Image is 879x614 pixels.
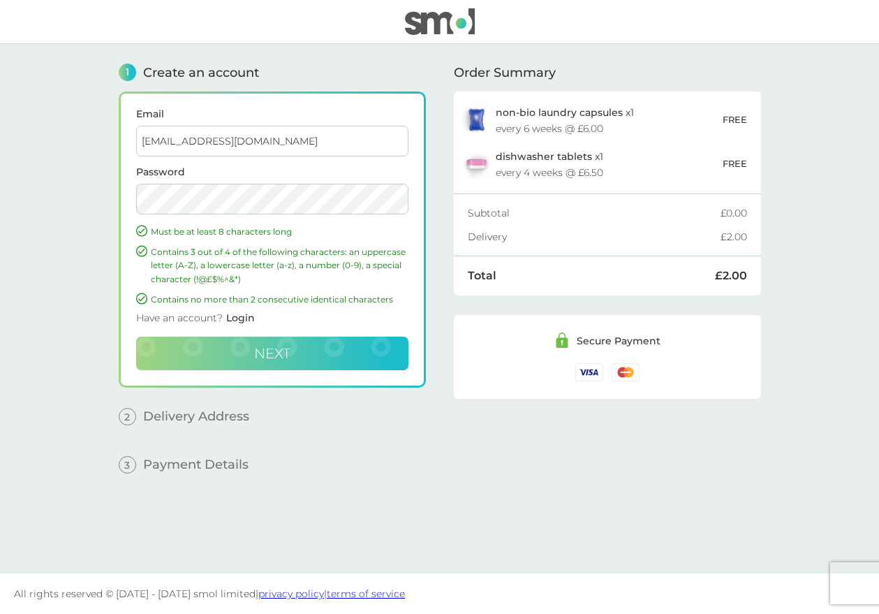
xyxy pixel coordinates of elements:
[254,345,290,362] span: Next
[258,587,324,600] a: privacy policy
[143,410,249,423] span: Delivery Address
[577,336,660,346] div: Secure Payment
[723,112,747,127] p: FREE
[496,168,603,177] div: every 4 weeks @ £6.50
[612,363,640,381] img: /assets/icons/cards/mastercard.svg
[119,64,136,81] span: 1
[468,232,721,242] div: Delivery
[715,270,747,282] div: £2.00
[136,337,408,370] button: Next
[723,156,747,171] p: FREE
[119,408,136,425] span: 2
[143,458,249,471] span: Payment Details
[143,66,259,79] span: Create an account
[136,167,408,177] label: Password
[496,106,623,119] span: non-bio laundry capsules
[468,208,721,218] div: Subtotal
[151,245,408,286] p: Contains 3 out of 4 of the following characters: an uppercase letter (A-Z), a lowercase letter (a...
[496,124,603,133] div: every 6 weeks @ £6.00
[226,312,255,324] span: Login
[496,107,634,118] p: x 1
[468,270,715,282] div: Total
[721,208,747,218] div: £0.00
[136,306,408,337] div: Have an account?
[496,151,603,162] p: x 1
[327,587,405,600] a: terms of service
[119,456,136,474] span: 3
[496,150,592,163] span: dishwasher tablets
[454,66,556,79] span: Order Summary
[405,8,475,35] img: smol
[151,225,408,238] p: Must be at least 8 characters long
[136,109,408,119] label: Email
[151,293,408,306] p: Contains no more than 2 consecutive identical characters
[721,232,747,242] div: £2.00
[575,363,603,381] img: /assets/icons/cards/visa.svg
